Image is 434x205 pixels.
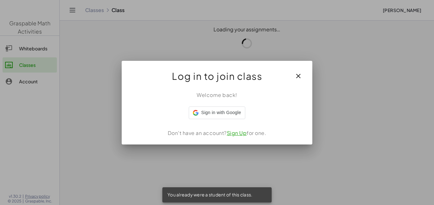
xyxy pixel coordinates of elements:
[162,187,272,202] div: You already were a student of this class.
[172,68,262,84] span: Log in to join class
[129,129,305,137] div: Don't have an account? for one.
[189,106,245,119] div: Sign in with Google
[129,91,305,99] div: Welcome back!
[227,130,247,136] a: Sign Up
[201,109,241,116] span: Sign in with Google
